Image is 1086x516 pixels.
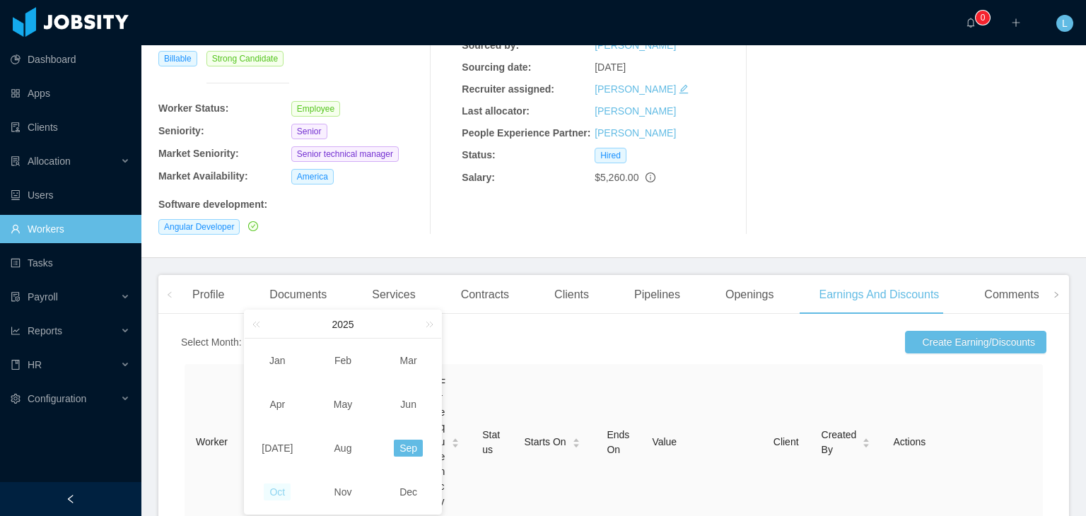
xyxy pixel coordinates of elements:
[543,275,600,315] div: Clients
[310,470,376,514] td: Nov
[462,83,554,95] b: Recruiter assigned:
[245,426,310,470] td: Jul
[863,437,870,441] i: icon: caret-up
[206,51,284,66] span: Strong Candidate
[158,199,267,210] b: Software development :
[158,125,204,136] b: Seniority:
[28,325,62,336] span: Reports
[462,127,590,139] b: People Experience Partner:
[11,113,130,141] a: icon: auditClients
[863,442,870,446] i: icon: caret-down
[310,339,376,382] td: Feb
[248,221,258,231] i: icon: check-circle
[329,352,357,369] a: Feb
[11,326,21,336] i: icon: line-chart
[11,292,21,302] i: icon: file-protect
[375,426,441,470] td: Sep
[572,437,580,441] i: icon: caret-up
[11,215,130,243] a: icon: userWorkers
[452,442,460,446] i: icon: caret-down
[595,105,676,117] a: [PERSON_NAME]
[462,149,495,160] b: Status:
[332,319,354,330] span: 2025
[11,181,130,209] a: icon: robotUsers
[714,275,786,315] div: Openings
[310,382,376,426] td: May
[395,352,423,369] a: Mar
[679,84,689,94] i: icon: edit
[11,360,21,370] i: icon: book
[595,127,676,139] a: [PERSON_NAME]
[11,156,21,166] i: icon: solution
[572,442,580,446] i: icon: caret-down
[395,396,422,413] a: Jun
[418,310,436,338] a: Next year (Control + right)
[524,435,566,450] span: Starts On
[258,275,338,315] div: Documents
[361,275,426,315] div: Services
[28,393,86,404] span: Configuration
[1062,15,1068,32] span: L
[329,440,358,457] a: Aug
[256,440,298,457] a: [DATE]
[440,375,446,509] span: Frequency
[11,45,130,74] a: icon: pie-chartDashboard
[451,436,460,446] div: Sort
[158,170,248,182] b: Market Availability:
[291,169,334,184] span: America
[181,275,235,315] div: Profile
[607,429,629,455] span: Ends On
[166,291,173,298] i: icon: left
[196,436,228,447] span: Worker
[245,470,310,514] td: Oct
[905,331,1046,353] button: icon: [object Object]Create Earning/Discounts
[11,79,130,107] a: icon: appstoreApps
[291,146,399,162] span: Senior technical manager
[245,221,258,232] a: icon: check-circle
[158,102,228,114] b: Worker Status:
[462,61,531,73] b: Sourcing date:
[807,275,950,315] div: Earnings And Discounts
[28,156,71,167] span: Allocation
[462,40,519,51] b: Sourced by:
[264,483,291,500] a: Oct
[595,148,626,163] span: Hired
[330,310,355,339] a: 2025
[1053,291,1060,298] i: icon: right
[245,339,310,382] td: Jan
[862,436,870,446] div: Sort
[11,249,130,277] a: icon: profileTasks
[893,436,926,447] span: Actions
[158,51,197,66] span: Billable
[773,436,799,447] span: Client
[329,483,358,500] a: Nov
[452,437,460,441] i: icon: caret-up
[652,436,677,447] span: Value
[394,483,423,500] a: Dec
[462,105,530,117] b: Last allocator:
[973,275,1050,315] div: Comments
[181,335,242,350] div: Select Month:
[375,382,441,426] td: Jun
[572,436,580,446] div: Sort
[966,18,976,28] i: icon: bell
[450,275,520,315] div: Contracts
[1011,18,1021,28] i: icon: plus
[976,11,990,25] sup: 0
[595,40,676,51] a: [PERSON_NAME]
[375,470,441,514] td: Dec
[264,396,291,413] a: Apr
[158,148,239,159] b: Market Seniority:
[28,291,58,303] span: Payroll
[11,394,21,404] i: icon: setting
[291,101,340,117] span: Employee
[646,172,655,182] span: info-circle
[623,275,691,315] div: Pipelines
[595,83,676,95] a: [PERSON_NAME]
[394,440,423,457] a: Sep
[595,61,626,73] span: [DATE]
[328,396,358,413] a: May
[158,219,240,235] span: Angular Developer
[250,310,268,338] a: Last year (Control + left)
[462,172,495,183] b: Salary:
